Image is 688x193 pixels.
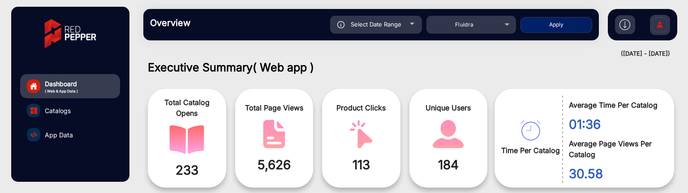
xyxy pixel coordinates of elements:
span: 113 [329,155,394,174]
span: Total Page Views [242,102,307,113]
span: 01:36 [569,115,661,134]
img: catalog [344,120,378,149]
span: Catalogs [45,106,71,115]
img: home [30,82,38,90]
span: 233 [155,161,219,180]
img: vmg-logo [38,11,103,56]
h1: Executive Summary [148,61,675,74]
span: App Data [45,130,73,140]
img: catalog [520,120,541,140]
span: Total Catalog Opens [155,97,219,118]
span: Fluidra [455,21,474,28]
a: Catalogs [20,98,120,123]
h3: Overview [150,18,275,28]
span: Product Clicks [329,102,394,113]
span: ( Web & App Data ) [45,88,78,94]
span: 5,626 [242,155,307,174]
button: Apply [520,17,592,33]
img: icon [337,21,345,28]
span: Select Date Range [351,21,401,28]
span: ( Web app ) [253,61,314,74]
span: 184 [416,155,481,174]
img: catalog [169,125,204,154]
span: 30.58 [569,164,661,183]
img: catalog [257,120,292,149]
span: Unique Users [416,102,481,113]
span: Dashboard [45,79,78,88]
a: App Data [20,123,120,147]
img: catalog [431,120,466,149]
img: catalog [30,132,37,138]
span: Average Page Views Per Catalog [569,138,661,160]
img: Sign%20Up.svg [650,10,669,42]
a: Dashboard( Web & App Data ) [20,74,120,98]
span: Average Time Per Catalog [569,100,661,110]
img: h2download.svg [619,19,630,30]
img: catalog [30,107,37,114]
div: ([DATE] - [DATE]) [134,49,670,58]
